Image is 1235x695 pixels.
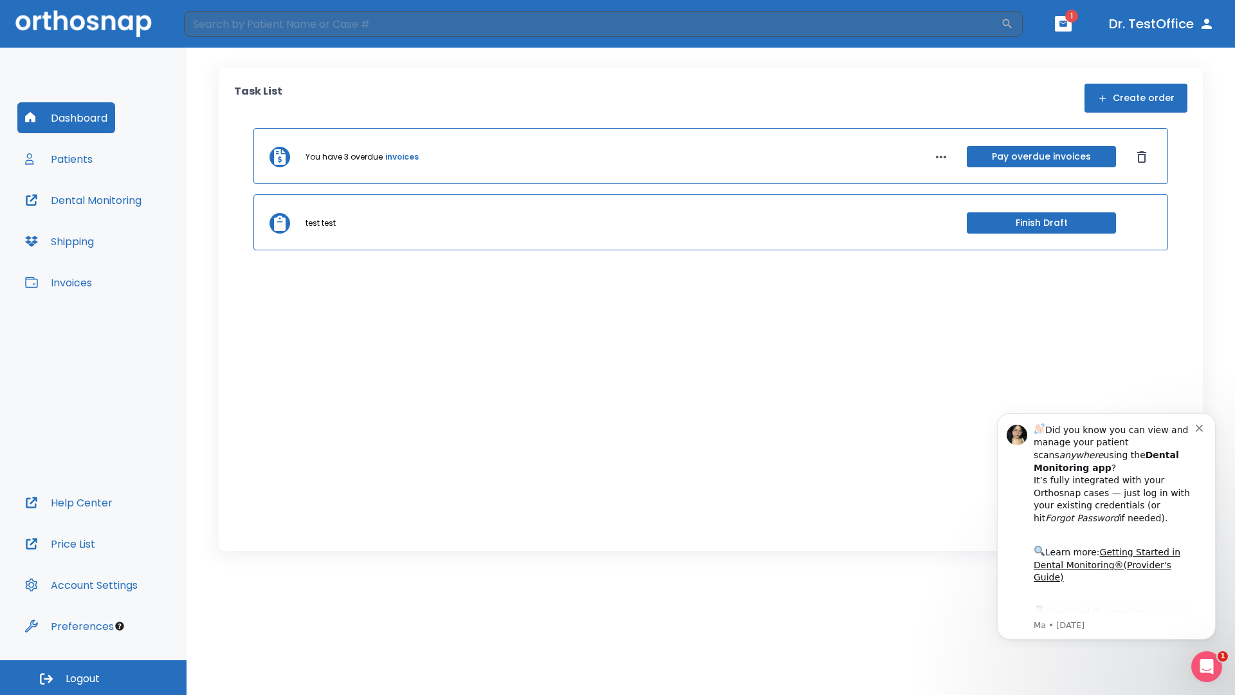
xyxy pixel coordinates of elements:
[17,528,103,559] button: Price List
[218,20,228,30] button: Dismiss notification
[978,402,1235,647] iframe: Intercom notifications message
[56,205,170,228] a: App Store
[184,11,1001,37] input: Search by Patient Name or Case #
[1131,147,1152,167] button: Dismiss
[17,487,120,518] button: Help Center
[56,202,218,268] div: Download the app: | ​ Let us know if you need help getting started!
[114,620,125,632] div: Tooltip anchor
[66,672,100,686] span: Logout
[17,611,122,642] button: Preferences
[17,267,100,298] button: Invoices
[1191,651,1222,682] iframe: Intercom live chat
[306,151,383,163] p: You have 3 overdue
[1084,84,1187,113] button: Create order
[56,218,218,230] p: Message from Ma, sent 5w ago
[17,144,100,174] button: Patients
[17,185,149,216] button: Dental Monitoring
[234,84,282,113] p: Task List
[17,226,102,257] button: Shipping
[1218,651,1228,662] span: 1
[385,151,419,163] a: invoices
[967,212,1116,234] button: Finish Draft
[967,146,1116,167] button: Pay overdue invoices
[1065,10,1078,23] span: 1
[17,102,115,133] button: Dashboard
[17,570,145,600] button: Account Settings
[1104,12,1220,35] button: Dr. TestOffice
[15,10,152,37] img: Orthosnap
[306,218,336,229] p: test test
